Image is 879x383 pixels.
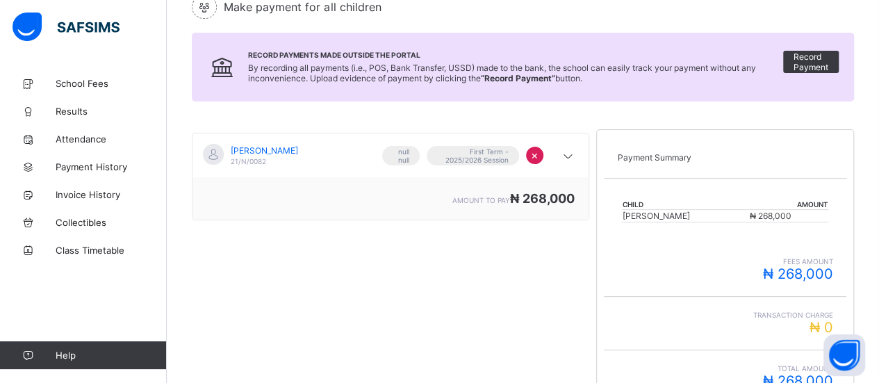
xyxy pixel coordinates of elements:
[56,78,167,89] span: School Fees
[452,196,510,204] span: amount to pay
[762,266,832,282] span: ₦ 268,000
[481,73,555,83] b: “Record Payment”
[618,257,833,266] span: fees amount
[231,145,298,156] span: [PERSON_NAME]
[437,147,509,164] span: First Term - 2025/2026 Session
[248,51,783,59] span: Record Payments Made Outside the Portal
[56,350,166,361] span: Help
[622,210,749,222] td: [PERSON_NAME]
[192,133,589,220] div: [object Object]
[622,199,749,210] th: Child
[248,63,756,83] span: By recording all payments (i.e., POS, Bank Transfer, USSD) made to the bank, the school can easil...
[56,217,167,228] span: Collectibles
[618,311,833,319] span: Transaction charge
[618,364,833,373] span: Total Amount
[559,149,576,163] i: arrow
[56,189,167,200] span: Invoice History
[56,133,167,145] span: Attendance
[794,51,828,72] span: Record Payment
[56,161,167,172] span: Payment History
[393,147,409,164] span: null null
[749,199,828,210] th: Amount
[823,334,865,376] button: Open asap
[750,211,791,221] span: ₦ 268,000
[13,13,120,42] img: safsims
[56,106,167,117] span: Results
[618,152,833,163] p: Payment Summary
[231,157,266,165] span: 21/N/0082
[56,245,167,256] span: Class Timetable
[510,191,575,206] span: ₦ 268,000
[531,148,539,162] span: ×
[809,319,832,336] span: ₦ 0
